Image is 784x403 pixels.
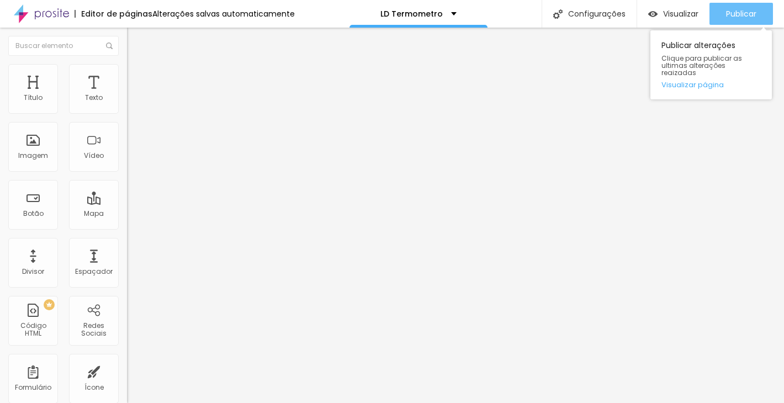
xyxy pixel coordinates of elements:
div: Divisor [22,268,44,275]
div: Ícone [84,384,104,391]
button: Publicar [709,3,773,25]
div: Mapa [84,210,104,218]
p: LD Termometro [380,10,443,18]
div: Redes Sociais [72,322,115,338]
div: Código HTML [11,322,55,338]
button: Visualizar [637,3,709,25]
div: Vídeo [84,152,104,160]
img: view-1.svg [648,9,658,19]
div: Imagem [18,152,48,160]
div: Texto [85,94,103,102]
div: Alterações salvas automaticamente [152,10,295,18]
div: Botão [23,210,44,218]
img: Icone [106,43,113,49]
input: Buscar elemento [8,36,119,56]
span: Clique para publicar as ultimas alterações reaizadas [661,55,761,77]
a: Visualizar página [661,81,761,88]
span: Visualizar [663,9,698,18]
iframe: Editor [127,28,784,403]
span: Publicar [726,9,756,18]
div: Publicar alterações [650,30,772,99]
div: Espaçador [75,268,113,275]
div: Título [24,94,43,102]
div: Formulário [15,384,51,391]
img: Icone [553,9,563,19]
div: Editor de páginas [75,10,152,18]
